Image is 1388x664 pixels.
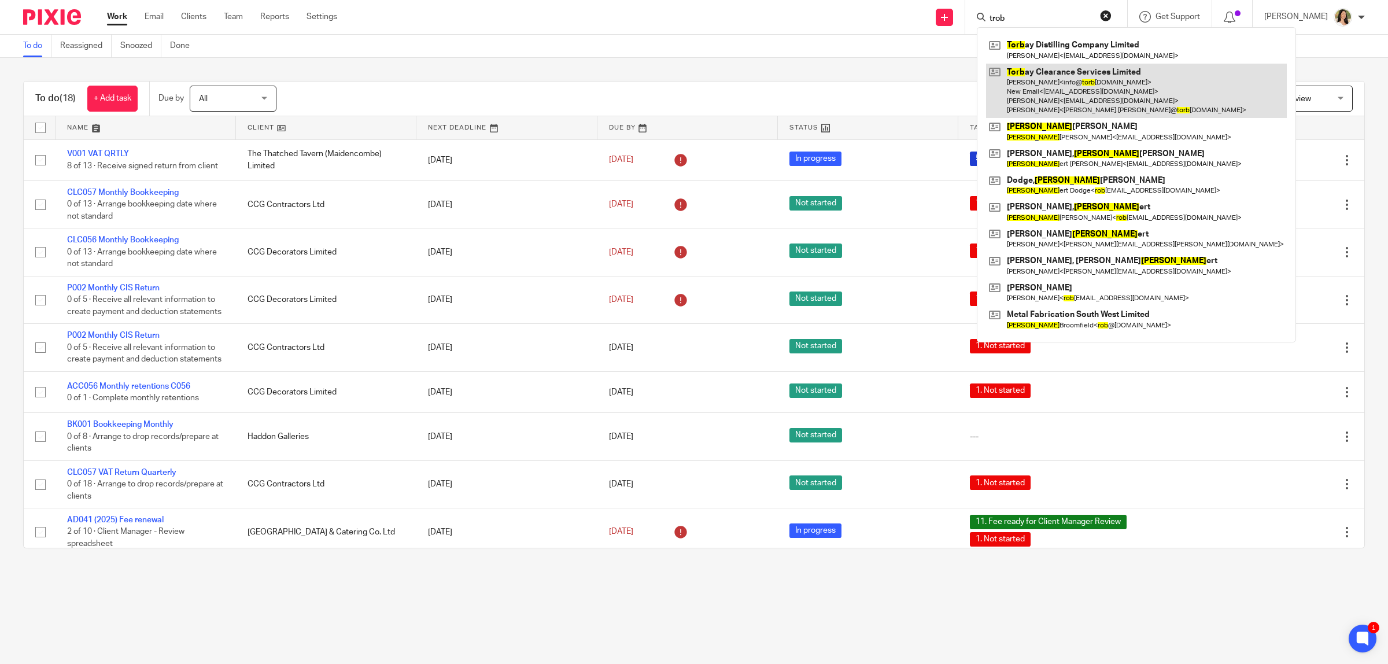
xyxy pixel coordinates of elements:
[416,508,597,556] td: [DATE]
[789,292,842,306] span: Not started
[789,523,841,538] span: In progress
[224,11,243,23] a: Team
[23,35,51,57] a: To do
[236,460,416,508] td: CCG Contractors Ltd
[67,236,179,244] a: CLC056 Monthly Bookkeeping
[67,516,164,524] a: AD041 (2025) Fee renewal
[145,11,164,23] a: Email
[609,344,633,352] span: [DATE]
[67,201,217,221] span: 0 of 13 · Arrange bookkeeping date where not standard
[236,413,416,460] td: Haddon Galleries
[416,324,597,371] td: [DATE]
[789,383,842,398] span: Not started
[416,139,597,180] td: [DATE]
[60,35,112,57] a: Reassigned
[789,196,842,211] span: Not started
[609,388,633,396] span: [DATE]
[609,248,633,256] span: [DATE]
[416,413,597,460] td: [DATE]
[67,394,199,402] span: 0 of 1 · Complete monthly retentions
[236,180,416,228] td: CCG Contractors Ltd
[609,480,633,488] span: [DATE]
[970,532,1031,547] span: 1. Not started
[67,331,160,340] a: P002 Monthly CIS Return
[87,86,138,112] a: + Add task
[236,508,416,556] td: [GEOGRAPHIC_DATA] & Catering Co. Ltd
[1264,11,1328,23] p: [PERSON_NAME]
[970,124,990,131] span: Tags
[988,14,1092,24] input: Search
[1368,622,1379,633] div: 1
[970,244,1031,258] span: 1. Not started
[970,515,1127,529] span: 11. Fee ready for Client Manager Review
[120,35,161,57] a: Snoozed
[416,228,597,276] td: [DATE]
[1100,10,1112,21] button: Clear
[970,152,1073,166] span: 5. With client for approval
[789,475,842,490] span: Not started
[416,371,597,412] td: [DATE]
[236,276,416,323] td: CCG Decorators Limited
[236,371,416,412] td: CCG Decorators Limited
[1156,13,1200,21] span: Get Support
[158,93,184,104] p: Due by
[236,324,416,371] td: CCG Contractors Ltd
[1334,8,1352,27] img: High%20Res%20Andrew%20Price%20Accountants_Poppy%20Jakes%20photography-1153.jpg
[609,296,633,304] span: [DATE]
[416,276,597,323] td: [DATE]
[609,433,633,441] span: [DATE]
[67,189,179,197] a: CLC057 Monthly Bookkeeping
[199,95,208,103] span: All
[789,244,842,258] span: Not started
[67,433,219,453] span: 0 of 8 · Arrange to drop records/prepare at clients
[236,228,416,276] td: CCG Decorators Limited
[260,11,289,23] a: Reports
[67,296,222,316] span: 0 of 5 · Receive all relevant information to create payment and deduction statements
[970,383,1031,398] span: 1. Not started
[970,339,1031,353] span: 1. Not started
[970,431,1172,442] div: ---
[67,344,222,364] span: 0 of 5 · Receive all relevant information to create payment and deduction statements
[789,339,842,353] span: Not started
[416,460,597,508] td: [DATE]
[67,162,218,170] span: 8 of 13 · Receive signed return from client
[789,152,841,166] span: In progress
[789,428,842,442] span: Not started
[67,382,190,390] a: ACC056 Monthly retentions C056
[170,35,198,57] a: Done
[67,469,176,477] a: CLC057 VAT Return Quarterly
[67,420,173,429] a: BK001 Bookkeeping Monthly
[307,11,337,23] a: Settings
[970,196,1031,211] span: 1. Not started
[416,180,597,228] td: [DATE]
[67,528,184,548] span: 2 of 10 · Client Manager - Review spreadsheet
[181,11,206,23] a: Clients
[609,200,633,208] span: [DATE]
[970,475,1031,490] span: 1. Not started
[35,93,76,105] h1: To do
[67,150,129,158] a: V001 VAT QRTLY
[107,11,127,23] a: Work
[60,94,76,103] span: (18)
[970,292,1031,306] span: 1. Not started
[609,528,633,536] span: [DATE]
[67,248,217,268] span: 0 of 13 · Arrange bookkeeping date where not standard
[236,139,416,180] td: The Thatched Tavern (Maidencombe) Limited
[67,284,160,292] a: P002 Monthly CIS Return
[23,9,81,25] img: Pixie
[67,480,223,500] span: 0 of 18 · Arrange to drop records/prepare at clients
[609,156,633,164] span: [DATE]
